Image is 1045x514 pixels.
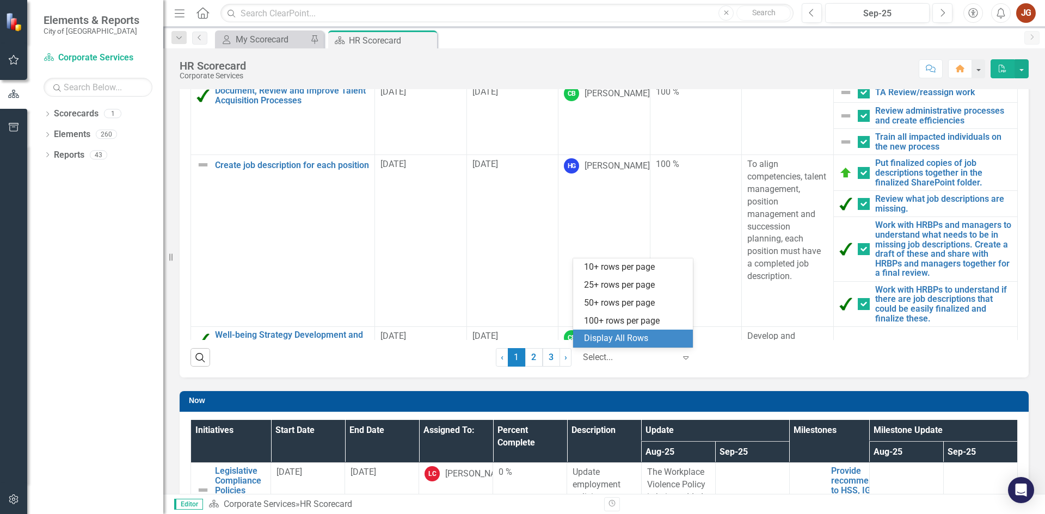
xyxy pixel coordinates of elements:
span: Elements & Reports [44,14,139,27]
td: Double-Click to Edit [375,327,467,446]
div: HR Scorecard [349,34,434,47]
div: CB [564,330,579,345]
td: Double-Click to Edit [558,155,650,327]
a: Corporate Services [224,499,296,509]
span: [DATE] [472,86,498,97]
td: Double-Click to Edit [466,82,558,154]
span: [DATE] [472,331,498,341]
td: Double-Click to Edit [742,327,834,446]
td: Double-Click to Edit [375,82,467,154]
a: Work with HRBPs to understand if there are job descriptions that could be easily finalized and fi... [875,285,1012,323]
span: [DATE] [380,86,406,97]
div: 260 [96,130,117,139]
button: Sep-25 [825,3,930,23]
a: Document, Review and Improve Talent Acquisition Processes [215,86,369,105]
div: HR Scorecard [180,60,246,72]
img: Not Defined [839,86,852,99]
div: Display All Rows [584,332,686,345]
img: Completed [839,243,852,256]
td: Double-Click to Edit Right Click for Context Menu [833,191,1017,217]
span: [DATE] [472,159,498,169]
td: Double-Click to Edit Right Click for Context Menu [191,327,375,446]
td: Double-Click to Edit Right Click for Context Menu [833,155,1017,191]
a: 3 [543,348,560,367]
a: My Scorecard [218,33,308,46]
a: TA Review/reassign work [875,88,1012,97]
a: Elements [54,128,90,141]
td: Double-Click to Edit Right Click for Context Menu [191,82,375,154]
div: 25+ rows per page [584,279,686,292]
td: Double-Click to Edit [650,82,742,154]
td: Double-Click to Edit Right Click for Context Menu [833,217,1017,282]
img: Completed [839,298,852,311]
button: JG [1016,3,1036,23]
img: Not Defined [196,484,210,497]
a: 2 [525,348,543,367]
input: Search Below... [44,78,152,97]
td: Double-Click to Edit [375,155,467,327]
td: Double-Click to Edit Right Click for Context Menu [833,102,1017,128]
div: » [208,498,596,511]
td: Double-Click to Edit Right Click for Context Menu [833,129,1017,155]
img: ClearPoint Strategy [5,11,26,32]
td: Double-Click to Edit [558,327,650,446]
span: To align competencies, talent management, position management and succession planning, each posit... [747,159,826,281]
img: Not Defined [839,135,852,148]
a: Well-being Strategy Development and Implementation [215,330,369,349]
button: Search [736,5,791,21]
div: My Scorecard [236,33,308,46]
span: Develop and implement a formal strategy that demonstrates our commitment to supporting employee w... [747,331,829,441]
a: Put finalized copies of job descriptions together in the finalized SharePoint folder. [875,158,1012,187]
a: Legislative Compliance Policies Update Support [215,466,265,514]
img: Completed [196,89,210,102]
td: Double-Click to Edit Right Click for Context Menu [833,82,1017,102]
span: 1 [508,348,525,367]
div: Sep-25 [829,7,926,20]
div: 100 % [656,158,736,171]
a: Review what job descriptions are missing. [875,194,1012,213]
span: [DATE] [380,159,406,169]
div: 0 % [499,466,561,479]
img: Not Defined [196,158,210,171]
span: Search [752,8,776,17]
div: 43 [90,150,107,159]
span: › [564,352,567,362]
div: 100 % [656,330,736,343]
div: HG [564,158,579,174]
td: Double-Click to Edit [742,82,834,154]
td: Double-Click to Edit Right Click for Context Menu [833,281,1017,326]
a: Corporate Services [44,52,152,64]
input: Search ClearPoint... [220,4,794,23]
a: Reports [54,149,84,162]
img: Not Defined [795,493,808,506]
small: City of [GEOGRAPHIC_DATA] [44,27,139,35]
span: Editor [174,499,203,510]
div: [PERSON_NAME] [585,160,650,172]
div: CB [564,86,579,101]
a: Scorecards [54,108,99,120]
td: Double-Click to Edit Right Click for Context Menu [191,155,375,327]
div: 50+ rows per page [584,297,686,309]
span: ‹ [501,352,503,362]
a: Train all impacted individuals on the new process [875,132,1012,151]
h3: Now [189,397,1023,405]
td: Double-Click to Edit [558,82,650,154]
div: [PERSON_NAME] [585,88,650,100]
div: 100+ rows per page [584,315,686,327]
td: Double-Click to Edit [650,327,742,446]
div: Corporate Services [180,72,246,80]
td: Double-Click to Edit [466,155,558,327]
img: Completed [196,333,210,346]
img: On Target [839,166,852,179]
img: Not Defined [839,109,852,122]
a: Create job description for each position [215,160,369,170]
div: HR Scorecard [300,499,352,509]
a: Work with HRBPs and managers to understand what needs to be in missing job descriptions. Create a... [875,220,1012,278]
div: [PERSON_NAME] [445,468,511,480]
span: [DATE] [351,467,376,477]
div: 1 [104,109,121,119]
td: Double-Click to Edit [650,155,742,327]
td: Double-Click to Edit [466,327,558,446]
div: Open Intercom Messenger [1008,477,1034,503]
